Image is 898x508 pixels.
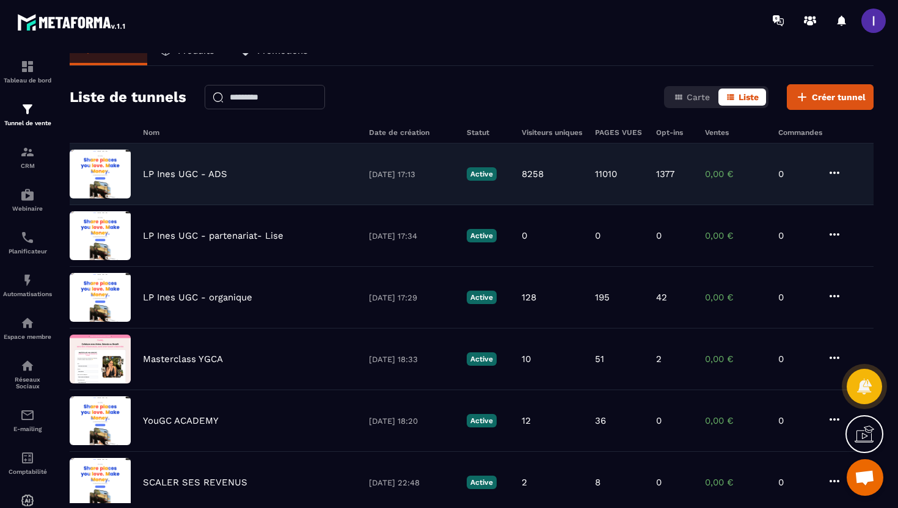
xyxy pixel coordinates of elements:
span: Liste [739,92,759,102]
a: formationformationCRM [3,136,52,178]
p: [DATE] 17:29 [369,293,454,302]
p: Active [467,291,497,304]
p: Espace membre [3,333,52,340]
p: 11010 [595,169,617,180]
h6: Visiteurs uniques [522,128,583,137]
img: image [70,273,131,322]
a: formationformationTableau de bord [3,50,52,93]
p: [DATE] 17:34 [369,231,454,241]
p: 1377 [656,169,674,180]
p: 0,00 € [705,477,766,488]
a: social-networksocial-networkRéseaux Sociaux [3,349,52,399]
img: automations [20,187,35,202]
p: 12 [522,415,531,426]
p: YouGC ACADEMY [143,415,219,426]
img: image [70,396,131,445]
img: email [20,408,35,423]
p: 0 [656,415,662,426]
p: [DATE] 22:48 [369,478,454,487]
p: Active [467,476,497,489]
p: Tunnel de vente [3,120,52,126]
a: automationsautomationsAutomatisations [3,264,52,307]
p: 0 [778,415,815,426]
h2: Liste de tunnels [70,85,186,109]
p: 0 [656,230,662,241]
p: Active [467,352,497,366]
p: [DATE] 18:33 [369,355,454,364]
img: image [70,211,131,260]
p: Planificateur [3,248,52,255]
p: 0 [656,477,662,488]
p: 0,00 € [705,292,766,303]
img: formation [20,102,35,117]
img: image [70,150,131,198]
p: LP Ines UGC - ADS [143,169,227,180]
img: image [70,458,131,507]
img: accountant [20,451,35,465]
p: [DATE] 18:20 [369,416,454,426]
p: 42 [656,292,667,303]
p: 0 [522,230,527,241]
p: 0 [778,169,815,180]
a: automationsautomationsEspace membre [3,307,52,349]
p: 2 [656,354,662,365]
p: 0,00 € [705,354,766,365]
a: formationformationTunnel de vente [3,93,52,136]
p: LP Ines UGC - partenariat- Lise [143,230,283,241]
p: 128 [522,292,536,303]
p: 8 [595,477,600,488]
p: Comptabilité [3,468,52,475]
p: E-mailing [3,426,52,432]
h6: Opt-ins [656,128,693,137]
p: Webinaire [3,205,52,212]
a: emailemailE-mailing [3,399,52,441]
a: schedulerschedulerPlanificateur [3,221,52,264]
a: automationsautomationsWebinaire [3,178,52,221]
p: Automatisations [3,291,52,297]
p: 0 [595,230,600,241]
p: CRM [3,162,52,169]
p: Tableau de bord [3,77,52,84]
img: formation [20,145,35,159]
img: formation [20,59,35,74]
img: automations [20,493,35,508]
h6: Ventes [705,128,766,137]
p: 0,00 € [705,230,766,241]
p: 0 [778,477,815,488]
p: 2 [522,477,527,488]
h6: Nom [143,128,357,137]
img: automations [20,316,35,330]
p: LP Ines UGC - organique [143,292,252,303]
p: 195 [595,292,610,303]
h6: Statut [467,128,509,137]
a: Ouvrir le chat [847,459,883,496]
p: [DATE] 17:13 [369,170,454,179]
p: Active [467,414,497,427]
p: 0,00 € [705,169,766,180]
p: 0 [778,230,815,241]
p: 10 [522,354,531,365]
h6: Commandes [778,128,822,137]
img: logo [17,11,127,33]
span: Créer tunnel [812,91,866,103]
img: scheduler [20,230,35,245]
h6: PAGES VUES [595,128,644,137]
img: image [70,335,131,383]
p: SCALER SES REVENUS [143,477,247,488]
p: 8258 [522,169,544,180]
h6: Date de création [369,128,454,137]
img: automations [20,273,35,288]
button: Liste [718,89,766,106]
a: accountantaccountantComptabilité [3,441,52,484]
img: social-network [20,358,35,373]
p: 0 [778,354,815,365]
button: Créer tunnel [787,84,874,110]
p: 51 [595,354,604,365]
p: Active [467,167,497,181]
p: 0 [778,292,815,303]
p: Masterclass YGCA [143,354,223,365]
p: 36 [595,415,606,426]
span: Carte [687,92,710,102]
p: 0,00 € [705,415,766,426]
button: Carte [666,89,717,106]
